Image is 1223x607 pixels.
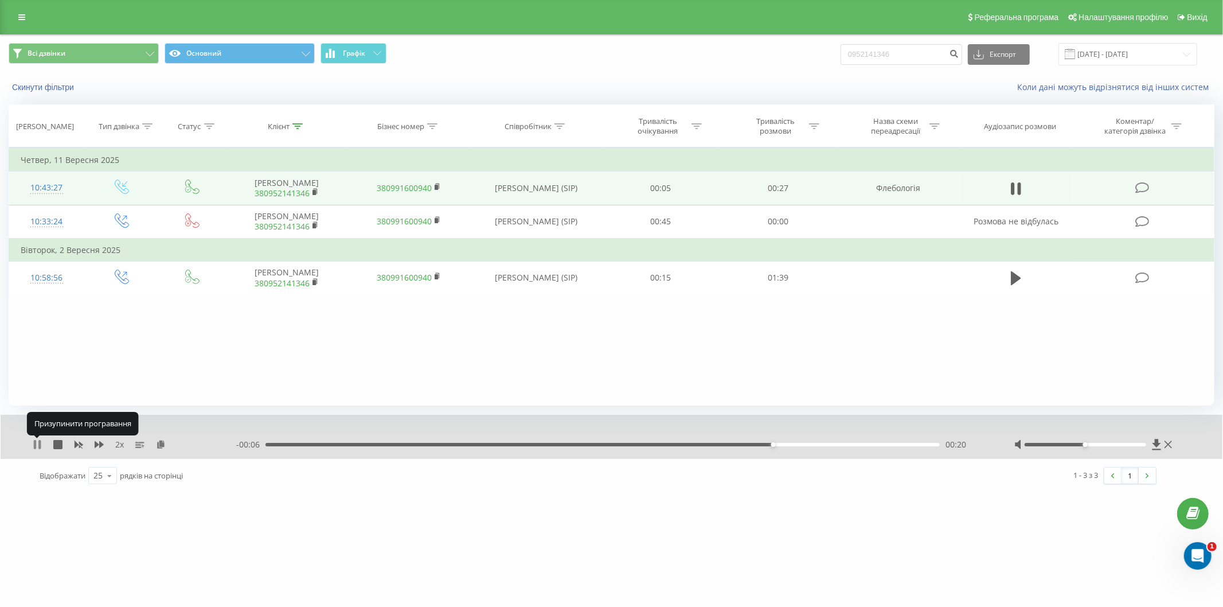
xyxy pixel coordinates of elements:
td: [PERSON_NAME] [225,205,347,239]
a: 380952141346 [255,278,310,289]
div: 10:43:27 [21,177,73,199]
iframe: Intercom live chat [1184,542,1212,570]
span: 00:20 [945,439,966,450]
td: 00:05 [602,172,720,205]
span: Всі дзвінки [28,49,65,58]
span: 2 x [115,439,124,450]
div: Статус [178,122,201,131]
td: [PERSON_NAME] [225,261,347,294]
td: [PERSON_NAME] (SIP) [470,261,602,294]
td: Вівторок, 2 Вересня 2025 [9,239,1214,262]
div: Аудіозапис розмови [984,122,1056,131]
a: 380952141346 [255,188,310,199]
a: 380952141346 [255,221,310,232]
div: Співробітник [505,122,552,131]
button: Основний [165,43,315,64]
td: Четвер, 11 Вересня 2025 [9,149,1214,172]
div: Accessibility label [1083,442,1088,447]
span: - 00:06 [236,439,265,450]
div: [PERSON_NAME] [16,122,74,131]
div: Клієнт [268,122,290,131]
a: 380991600940 [377,216,432,227]
td: Флебологія [837,172,959,205]
div: Тривалість очікування [627,116,689,136]
a: 1 [1122,468,1139,484]
td: 00:45 [602,205,720,239]
span: Налаштування профілю [1079,13,1168,22]
div: Accessibility label [771,442,775,447]
td: 00:00 [720,205,837,239]
span: Вихід [1187,13,1208,22]
div: Бізнес номер [377,122,424,131]
div: 10:58:56 [21,267,73,289]
div: 10:33:24 [21,211,73,233]
span: Реферальна програма [975,13,1059,22]
td: 00:15 [602,261,720,294]
input: Пошук за номером [841,44,962,65]
td: [PERSON_NAME] [225,172,347,205]
div: Тривалість розмови [745,116,806,136]
div: 1 - 3 з 3 [1074,469,1099,481]
button: Експорт [968,44,1030,65]
span: Відображати [40,470,85,481]
a: 380991600940 [377,182,432,193]
div: 25 [93,470,103,481]
span: Розмова не відбулась [974,216,1058,227]
td: [PERSON_NAME] (SIP) [470,172,602,205]
button: Графік [321,43,386,64]
div: Коментар/категорія дзвінка [1101,116,1169,136]
span: Графік [343,49,365,57]
div: Тип дзвінка [99,122,139,131]
a: 380991600940 [377,272,432,283]
td: 00:27 [720,172,837,205]
td: [PERSON_NAME] (SIP) [470,205,602,239]
div: Призупинити програвання [27,412,139,435]
span: рядків на сторінці [120,470,183,481]
span: 1 [1208,542,1217,551]
button: Всі дзвінки [9,43,159,64]
button: Скинути фільтри [9,82,80,92]
a: Коли дані можуть відрізнятися вiд інших систем [1017,81,1214,92]
div: Назва схеми переадресації [865,116,927,136]
td: 01:39 [720,261,837,294]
